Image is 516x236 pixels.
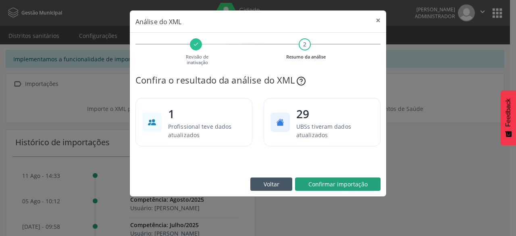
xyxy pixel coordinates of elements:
button: Close [370,10,386,30]
button: Voltar [250,178,292,191]
div: Confira o resultado da análise do XML [135,73,381,87]
span: Profissional teve dados atualizados [168,123,231,139]
span: 2 [303,40,306,48]
span: Análise do XML [135,17,181,26]
span: Feedback [505,98,512,127]
svg: house fill [276,118,284,126]
span: UBSs tiveram dados atualizados [296,123,351,139]
span: Voltar [264,180,279,188]
span: 1 [168,105,242,122]
button: Feedback - Mostrar pesquisa [501,90,516,145]
span: 29 [296,105,370,122]
span: Confirmar importação [308,180,368,188]
svg: people fill [148,118,156,126]
button: Confirmar importação [295,178,381,191]
small: Revisão de inativação [186,54,208,65]
small: Resumo da análise [286,54,326,60]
